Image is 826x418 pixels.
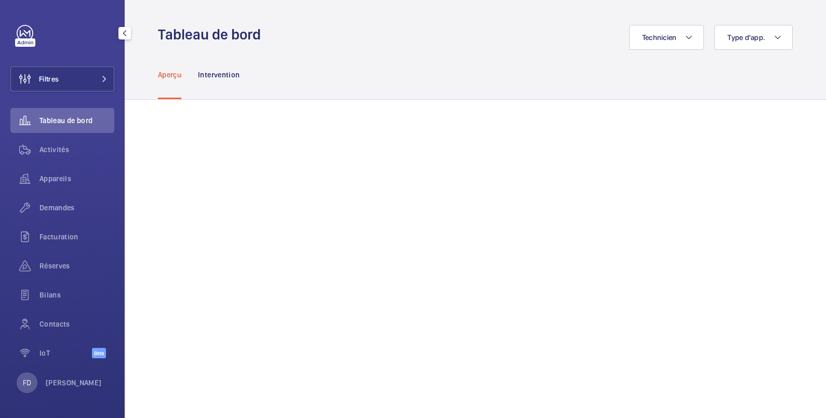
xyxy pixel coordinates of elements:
[642,33,677,42] span: Technicien
[39,144,114,155] span: Activités
[39,173,114,184] span: Appareils
[714,25,793,50] button: Type d'app.
[39,348,92,358] span: IoT
[39,74,59,84] span: Filtres
[727,33,765,42] span: Type d'app.
[39,232,114,242] span: Facturation
[158,25,267,44] h1: Tableau de bord
[92,348,106,358] span: Beta
[39,115,114,126] span: Tableau de bord
[10,66,114,91] button: Filtres
[46,377,102,388] p: [PERSON_NAME]
[39,319,114,329] span: Contacts
[39,203,114,213] span: Demandes
[39,261,114,271] span: Réserves
[198,70,239,80] p: Intervention
[629,25,704,50] button: Technicien
[23,377,31,388] p: FD
[158,70,181,80] p: Aperçu
[39,290,114,300] span: Bilans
